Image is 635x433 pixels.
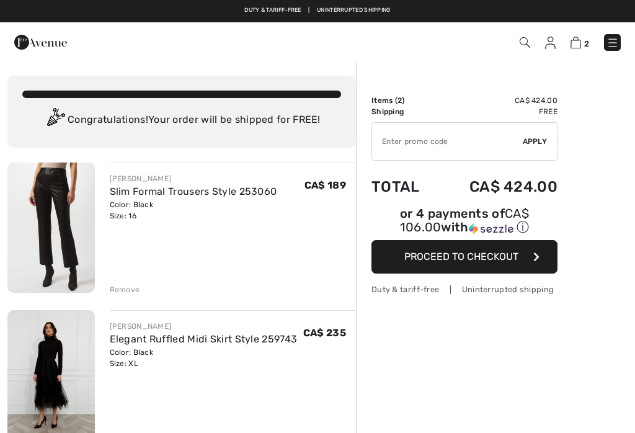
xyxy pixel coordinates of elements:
[110,284,140,295] div: Remove
[14,35,67,47] a: 1ère Avenue
[469,223,513,234] img: Sezzle
[400,206,529,234] span: CA$ 106.00
[110,321,298,332] div: [PERSON_NAME]
[584,39,589,48] span: 2
[372,123,523,160] input: Promo code
[43,108,68,133] img: Congratulation2.svg
[404,251,518,262] span: Proceed to Checkout
[110,333,298,345] a: Elegant Ruffled Midi Skirt Style 259743
[22,108,341,133] div: Congratulations! Your order will be shipped for FREE!
[371,240,557,274] button: Proceed to Checkout
[523,136,548,147] span: Apply
[571,35,589,50] a: 2
[110,199,277,221] div: Color: Black Size: 16
[7,163,95,293] img: Slim Formal Trousers Style 253060
[520,37,530,48] img: Search
[437,106,557,117] td: Free
[371,208,557,236] div: or 4 payments of with
[110,185,277,197] a: Slim Formal Trousers Style 253060
[371,283,557,295] div: Duty & tariff-free | Uninterrupted shipping
[303,327,346,339] span: CA$ 235
[371,95,437,106] td: Items ( )
[14,30,67,55] img: 1ère Avenue
[371,208,557,240] div: or 4 payments ofCA$ 106.00withSezzle Click to learn more about Sezzle
[545,37,556,49] img: My Info
[304,179,346,191] span: CA$ 189
[437,95,557,106] td: CA$ 424.00
[571,37,581,48] img: Shopping Bag
[397,96,402,105] span: 2
[110,173,277,184] div: [PERSON_NAME]
[110,347,298,369] div: Color: Black Size: XL
[606,37,619,49] img: Menu
[371,106,437,117] td: Shipping
[437,166,557,208] td: CA$ 424.00
[371,166,437,208] td: Total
